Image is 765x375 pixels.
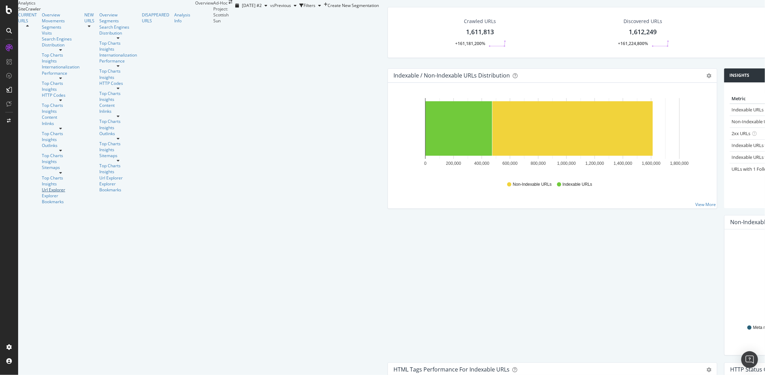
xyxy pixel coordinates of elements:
a: Visits [42,30,52,36]
h4: Insights [729,72,749,79]
div: Indexable / Non-Indexable URLs Distribution [393,72,510,79]
a: Insights [42,137,79,142]
a: Insights [99,125,137,131]
a: Analysis Info [174,12,190,24]
text: 1,800,000 [670,161,689,166]
a: Url Explorer [42,187,79,193]
a: Top Charts [42,52,79,58]
a: Search Engines [42,36,72,42]
a: Sitemaps [99,153,137,159]
text: 600,000 [503,161,518,166]
a: Indexable URLs [732,106,764,113]
a: Top Charts [99,141,137,147]
a: Outlinks [99,131,137,137]
a: Insights [99,147,137,153]
div: Top Charts [42,153,79,159]
div: Top Charts [42,131,79,137]
div: Outlinks [42,142,79,148]
a: Insights [42,108,79,114]
a: Url Explorer [99,175,137,181]
text: 0 [424,161,427,166]
span: 2025 Aug. 8th #2 [242,2,262,8]
a: Top Charts [99,163,137,169]
a: Insights [42,86,79,92]
a: 2xx URLs [732,130,750,137]
div: Insights [99,46,137,52]
div: Content [42,114,79,120]
text: 1,000,000 [557,161,576,166]
a: Insights [99,74,137,80]
a: Insights [42,58,79,64]
a: HTTP Codes [99,80,137,86]
span: Previous [274,2,291,8]
div: +161,224,800% [618,41,648,46]
a: Sitemaps [42,164,79,170]
a: Internationalization [42,64,79,70]
div: Top Charts [99,118,137,124]
a: CURRENT URLS [18,12,37,24]
a: View More [695,201,716,207]
text: 1,600,000 [642,161,661,166]
a: Explorer Bookmarks [42,193,79,205]
div: Insights [42,159,79,164]
a: Internationalization [99,52,137,58]
a: Overview [42,12,79,18]
div: Top Charts [99,90,137,96]
a: NEW URLS [84,12,94,24]
a: Explorer Bookmarks [99,181,137,193]
text: 800,000 [531,161,546,166]
a: Insights [99,96,137,102]
div: Search Engines [99,24,129,30]
a: Top Charts [99,68,137,74]
div: Content [99,102,137,108]
div: Top Charts [99,40,137,46]
div: Open Intercom Messenger [741,351,758,368]
a: Inlinks [99,108,137,114]
span: Create New Segmentation [328,2,379,8]
text: 200,000 [446,161,461,166]
span: Non-Indexable URLs [513,182,552,187]
div: Overview [99,12,137,18]
a: Distribution [99,30,137,36]
a: Insights [42,181,79,187]
a: Inlinks [42,120,79,126]
div: +161,181,200% [455,41,485,46]
div: gear [706,367,711,372]
a: HTTP Codes [42,92,79,98]
div: 1,612,249 [629,28,657,37]
span: Indexable URLs [563,182,592,187]
text: 1,400,000 [614,161,633,166]
div: 1,611,813 [466,28,494,37]
a: Top Charts [42,175,79,181]
a: Movements [42,18,79,24]
a: Top Charts [42,80,79,86]
a: Segments [99,18,119,24]
a: Performance [42,70,79,76]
